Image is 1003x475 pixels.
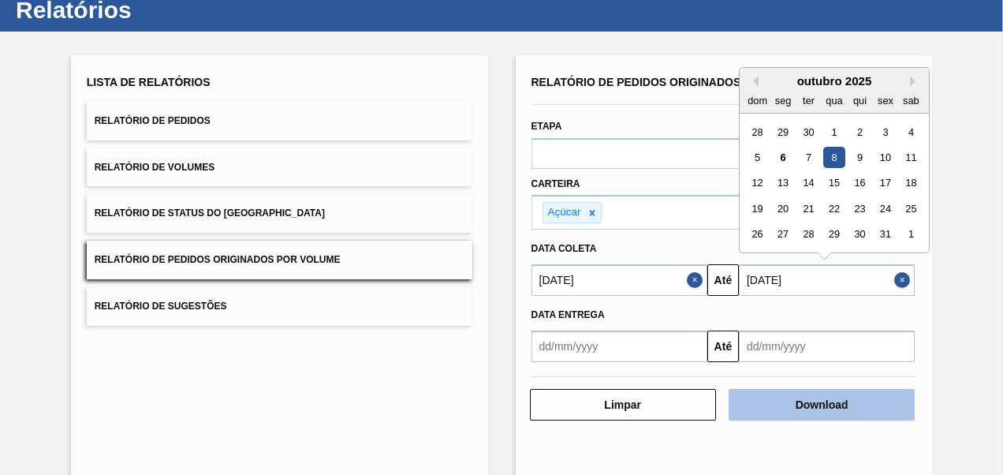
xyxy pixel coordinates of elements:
div: Choose terça-feira, 28 de outubro de 2025 [798,224,819,245]
div: Choose segunda-feira, 20 de outubro de 2025 [772,198,793,219]
button: Download [729,389,915,421]
button: Limpar [530,389,716,421]
div: Choose sábado, 4 de outubro de 2025 [900,122,922,143]
input: dd/mm/yyyy [531,331,707,362]
div: Choose terça-feira, 21 de outubro de 2025 [798,198,819,219]
button: Até [707,264,739,296]
div: qui [849,90,871,111]
button: Previous Month [748,76,759,87]
div: Choose domingo, 26 de outubro de 2025 [747,224,768,245]
span: Lista de Relatórios [87,76,211,88]
div: sab [900,90,922,111]
div: Choose sexta-feira, 24 de outubro de 2025 [874,198,896,219]
span: Relatório de Pedidos Originados por Volume [95,254,341,265]
div: qua [823,90,845,111]
button: Relatório de Pedidos [87,102,472,140]
div: Choose quinta-feira, 2 de outubro de 2025 [849,122,871,143]
div: Choose sexta-feira, 3 de outubro de 2025 [874,122,896,143]
button: Até [707,331,739,362]
div: Choose domingo, 28 de setembro de 2025 [747,122,768,143]
label: Etapa [531,121,562,132]
label: Carteira [531,178,580,189]
span: Relatório de Status do [GEOGRAPHIC_DATA] [95,208,325,219]
div: Choose quarta-feira, 8 de outubro de 2025 [823,147,845,168]
button: Relatório de Status do [GEOGRAPHIC_DATA] [87,194,472,233]
div: Choose sexta-feira, 10 de outubro de 2025 [874,147,896,168]
div: Choose domingo, 19 de outubro de 2025 [747,198,768,219]
div: Açúcar [543,203,584,223]
div: Choose quarta-feira, 1 de outubro de 2025 [823,122,845,143]
button: Relatório de Volumes [87,148,472,187]
span: Relatório de Pedidos Originados por Volume [531,76,818,88]
h1: Relatórios [16,1,296,19]
div: Choose terça-feira, 30 de setembro de 2025 [798,122,819,143]
div: Choose sábado, 1 de novembro de 2025 [900,224,922,245]
div: Choose sábado, 11 de outubro de 2025 [900,147,922,168]
button: Close [894,264,915,296]
input: dd/mm/yyyy [531,264,707,296]
div: Choose quinta-feira, 23 de outubro de 2025 [849,198,871,219]
div: Choose sábado, 18 de outubro de 2025 [900,173,922,194]
button: Close [687,264,707,296]
div: ter [798,90,819,111]
button: Next Month [910,76,921,87]
div: Choose terça-feira, 7 de outubro de 2025 [798,147,819,168]
div: Choose segunda-feira, 29 de setembro de 2025 [772,122,793,143]
div: Choose segunda-feira, 6 de outubro de 2025 [772,147,793,168]
div: Choose segunda-feira, 27 de outubro de 2025 [772,224,793,245]
div: Choose terça-feira, 14 de outubro de 2025 [798,173,819,194]
div: Choose quinta-feira, 16 de outubro de 2025 [849,173,871,194]
div: Choose quarta-feira, 15 de outubro de 2025 [823,173,845,194]
div: Choose sábado, 25 de outubro de 2025 [900,198,922,219]
span: Relatório de Volumes [95,162,214,173]
span: Data Entrega [531,309,605,320]
div: Choose segunda-feira, 13 de outubro de 2025 [772,173,793,194]
div: dom [747,90,768,111]
div: sex [874,90,896,111]
div: Choose domingo, 12 de outubro de 2025 [747,173,768,194]
span: Data coleta [531,243,597,254]
input: dd/mm/yyyy [739,264,915,296]
button: Relatório de Pedidos Originados por Volume [87,241,472,279]
div: Choose domingo, 5 de outubro de 2025 [747,147,768,168]
button: Relatório de Sugestões [87,287,472,326]
span: Relatório de Sugestões [95,301,227,312]
span: Relatório de Pedidos [95,115,211,126]
input: dd/mm/yyyy [739,331,915,362]
div: Choose sexta-feira, 31 de outubro de 2025 [874,224,896,245]
div: seg [772,90,793,111]
div: Choose quarta-feira, 22 de outubro de 2025 [823,198,845,219]
div: Choose sexta-feira, 17 de outubro de 2025 [874,173,896,194]
div: Choose quarta-feira, 29 de outubro de 2025 [823,224,845,245]
div: Choose quinta-feira, 30 de outubro de 2025 [849,224,871,245]
div: outubro 2025 [740,74,929,88]
div: Choose quinta-feira, 9 de outubro de 2025 [849,147,871,168]
div: month 2025-10 [744,119,923,247]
